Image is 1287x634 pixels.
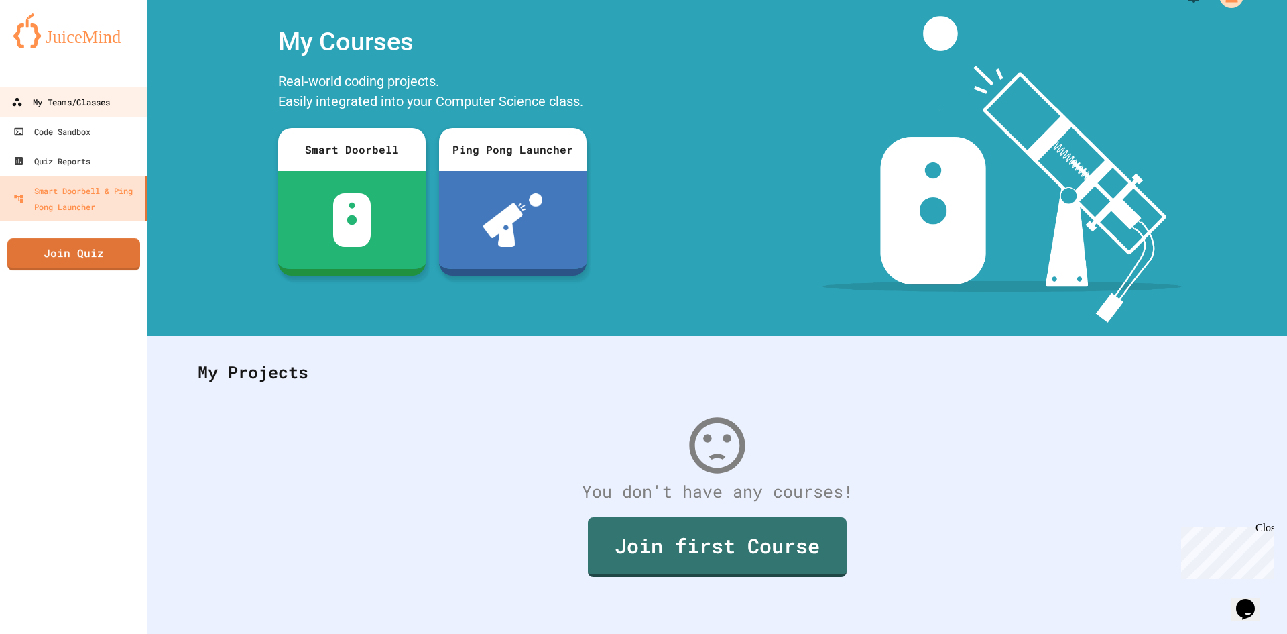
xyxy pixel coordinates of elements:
img: banner-image-my-projects.png [822,16,1182,323]
div: Code Sandbox [13,123,90,140]
div: My Courses [271,16,593,68]
img: ppl-with-ball.png [483,193,543,247]
div: Smart Doorbell & Ping Pong Launcher [13,182,139,215]
div: Quiz Reports [13,153,90,169]
div: My Teams/Classes [11,94,110,111]
div: You don't have any courses! [184,479,1250,505]
img: logo-orange.svg [13,13,134,48]
div: Ping Pong Launcher [439,128,587,171]
div: Chat with us now!Close [5,5,93,85]
a: Join Quiz [7,238,140,270]
div: My Projects [184,346,1250,399]
img: sdb-white.svg [333,193,371,247]
iframe: chat widget [1231,580,1274,621]
a: Join first Course [588,517,847,577]
iframe: chat widget [1176,522,1274,579]
div: Real-world coding projects. Easily integrated into your Computer Science class. [271,68,593,118]
div: Smart Doorbell [278,128,426,171]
